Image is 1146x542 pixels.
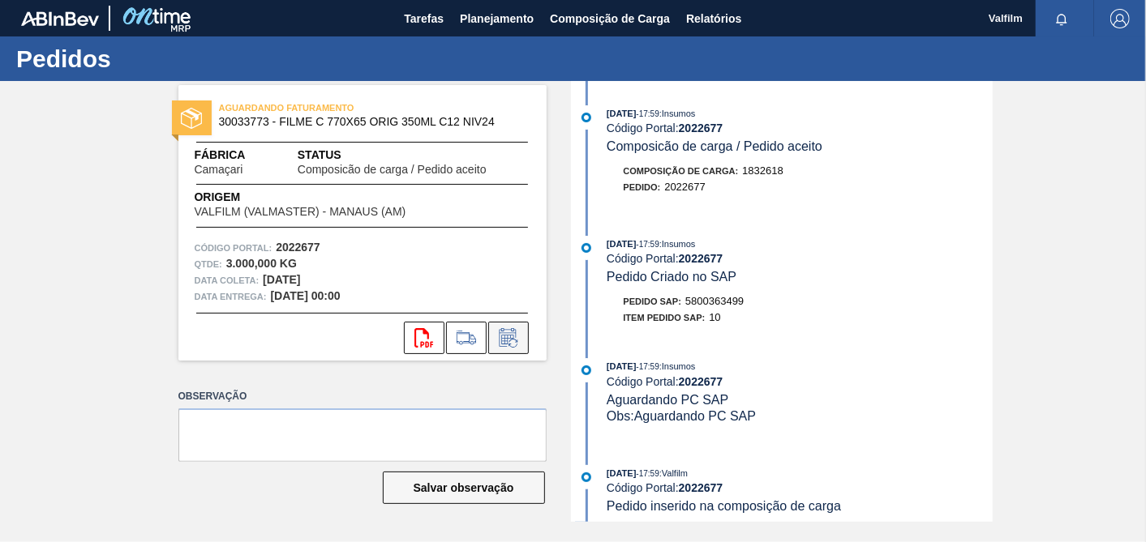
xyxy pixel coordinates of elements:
[195,189,453,206] span: Origem
[298,164,487,176] span: Composicão de carga / Pedido aceito
[607,361,636,371] span: [DATE]
[637,469,659,478] span: - 17:59
[195,164,243,176] span: Camaçari
[659,109,696,118] span: : Insumos
[195,272,260,288] span: Data coleta:
[624,166,739,176] span: Composição de Carga :
[383,472,545,504] button: Salvar observação
[607,252,992,265] div: Código Portal:
[607,393,728,407] span: Aguardando PC SAP
[607,409,756,423] span: Obs: Aguardando PC SAP
[276,241,320,254] strong: 2022677
[679,481,723,494] strong: 2022677
[607,122,992,134] div: Código Portal:
[624,313,706,322] span: Item pedido SAP:
[637,240,659,249] span: - 17:59
[550,9,670,28] span: Composição de Carga
[298,147,530,164] span: Status
[195,288,267,305] span: Data entrega:
[679,375,723,388] strong: 2022677
[582,365,591,375] img: atual
[637,109,659,118] span: - 17:59
[659,468,688,478] span: : Valfilm
[607,375,992,388] div: Código Portal:
[637,362,659,371] span: - 17:59
[659,361,696,371] span: : Insumos
[16,49,304,68] h1: Pedidos
[607,109,636,118] span: [DATE]
[607,468,636,478] span: [DATE]
[195,240,273,256] span: Código Portal:
[460,9,534,28] span: Planejamento
[195,147,294,164] span: Fábrica
[607,239,636,249] span: [DATE]
[21,11,99,26] img: TNhmsLtSVTkK8tSr43FrP2fwEKptu5GPRR3wAAAABJRU5ErkJggg==
[624,182,661,192] span: Pedido :
[1036,7,1088,30] button: Notificações
[226,257,297,270] strong: 3.000,000 KG
[263,273,300,286] strong: [DATE]
[607,499,841,513] span: Pedido inserido na composição de carga
[582,113,591,122] img: atual
[404,9,444,28] span: Tarefas
[195,256,222,272] span: Qtde :
[1110,9,1130,28] img: Logout
[219,116,513,128] span: 30033773 - FILME C 770X65 ORIG 350ML C12 NIV24
[271,289,341,302] strong: [DATE] 00:00
[742,164,783,177] span: 1832618
[686,9,741,28] span: Relatórios
[582,243,591,253] img: atual
[607,270,736,284] span: Pedido Criado no SAP
[404,322,444,354] div: Abrir arquivo PDF
[664,181,706,193] span: 2022677
[607,481,992,494] div: Código Portal:
[446,322,487,354] div: Ir para Composição de Carga
[679,252,723,265] strong: 2022677
[195,206,406,218] span: VALFILM (VALMASTER) - MANAUS (AM)
[685,295,744,307] span: 5800363499
[181,108,202,129] img: status
[624,297,682,306] span: Pedido SAP:
[582,472,591,482] img: atual
[679,122,723,134] strong: 2022677
[219,100,446,116] span: AGUARDANDO FATURAMENTO
[659,239,696,249] span: : Insumos
[178,385,547,408] label: Observação
[709,311,720,323] span: 10
[488,322,529,354] div: Informar alteração no pedido
[607,139,822,153] span: Composicão de carga / Pedido aceito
